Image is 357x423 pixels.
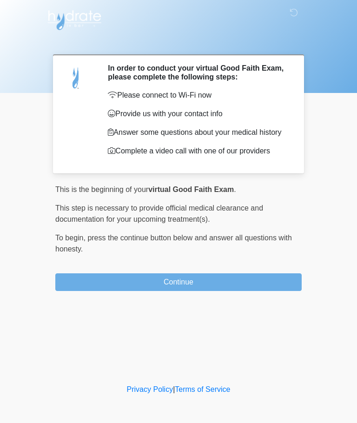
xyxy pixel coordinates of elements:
[108,145,288,157] p: Complete a video call with one of our providers
[55,234,87,242] span: To begin,
[46,7,103,31] img: Hydrate IV Bar - Arcadia Logo
[108,64,288,81] h2: In order to conduct your virtual Good Faith Exam, please complete the following steps:
[148,185,234,193] strong: virtual Good Faith Exam
[234,185,236,193] span: .
[55,204,263,223] span: This step is necessary to provide official medical clearance and documentation for your upcoming ...
[55,234,292,253] span: press the continue button below and answer all questions with honesty.
[108,127,288,138] p: Answer some questions about your medical history
[175,385,230,393] a: Terms of Service
[127,385,173,393] a: Privacy Policy
[108,108,288,119] p: Provide us with your contact info
[62,64,90,92] img: Agent Avatar
[173,385,175,393] a: |
[55,273,302,291] button: Continue
[55,185,148,193] span: This is the beginning of your
[108,90,288,101] p: Please connect to Wi-Fi now
[48,33,309,51] h1: ‎ ‎ ‎ ‎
